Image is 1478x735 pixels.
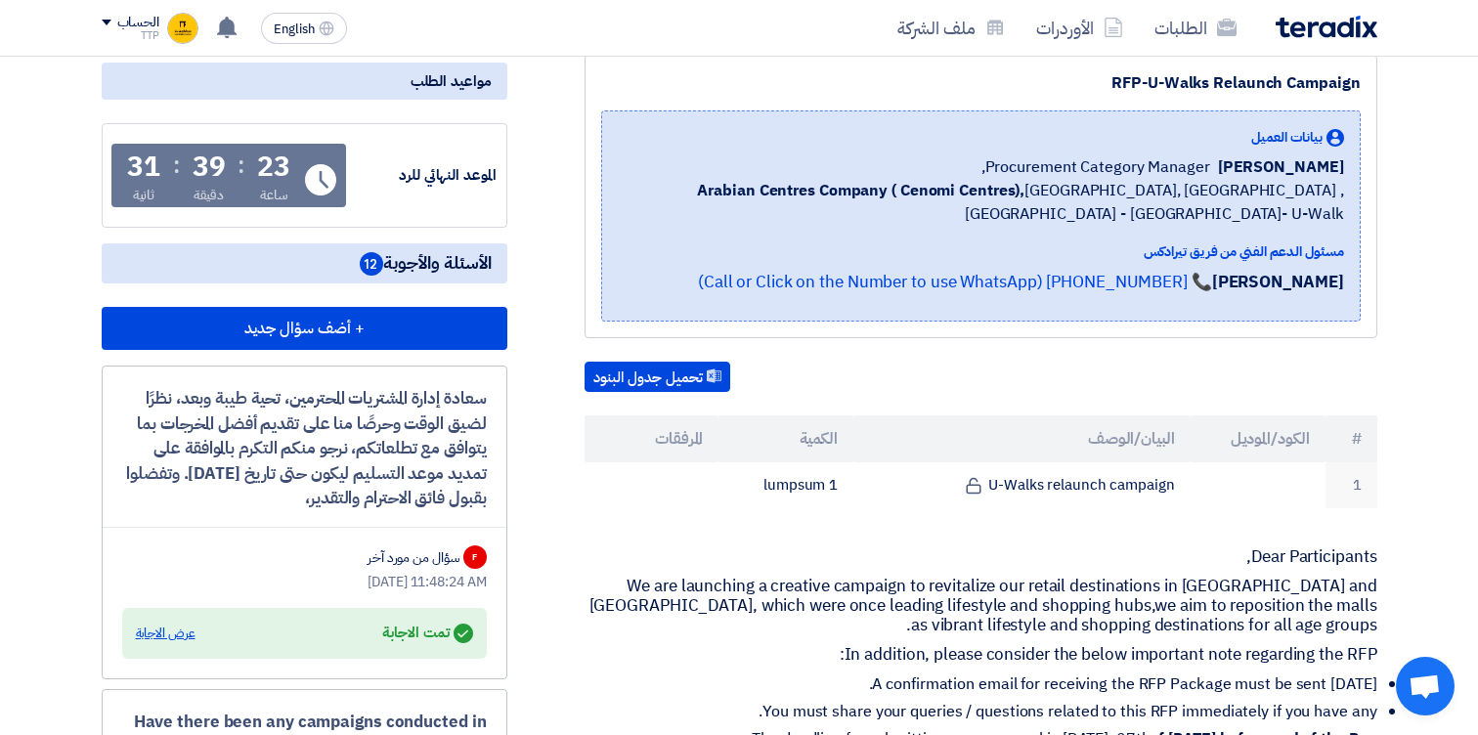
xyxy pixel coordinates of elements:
[122,572,487,592] div: [DATE] 11:48:24 AM
[127,153,160,181] div: 31
[1212,270,1344,294] strong: [PERSON_NAME]
[1139,5,1252,51] a: الطلبات
[618,179,1344,226] span: [GEOGRAPHIC_DATA], [GEOGRAPHIC_DATA] ,[GEOGRAPHIC_DATA] - [GEOGRAPHIC_DATA]- U-Walk
[1276,16,1377,38] img: Teradix logo
[718,415,853,462] th: الكمية
[257,153,290,181] div: 23
[463,545,487,569] div: F
[261,13,347,44] button: English
[585,645,1377,665] p: In addition, please consider the below important note regarding the RFP:
[133,185,155,205] div: ثانية
[1396,657,1455,715] div: فتح المحادثة
[360,252,383,276] span: 12
[360,251,492,276] span: الأسئلة والأجوبة
[853,415,1191,462] th: البيان/الوصف
[1326,462,1377,508] td: 1
[585,577,1377,635] p: We are launching a creative campaign to revitalize our retail destinations in [GEOGRAPHIC_DATA] a...
[585,547,1377,567] p: Dear Participants,
[117,15,159,31] div: الحساب
[102,307,507,350] button: + أضف سؤال جديد
[382,620,472,647] div: تمت الاجابة
[173,148,180,183] div: :
[238,148,244,183] div: :
[585,415,719,462] th: المرفقات
[1218,155,1344,179] span: [PERSON_NAME]
[167,13,198,44] img: Image__at_PM_1758444359034.jpeg
[882,5,1021,51] a: ملف الشركة
[1326,415,1377,462] th: #
[102,30,159,41] div: TTP
[260,185,288,205] div: ساعة
[600,674,1377,694] li: A confirmation email for receiving the RFP Package must be sent [DATE].
[585,362,730,393] button: تحميل جدول البنود
[601,71,1361,95] div: RFP-U-Walks Relaunch Campaign
[600,702,1377,721] li: You must share your queries / questions related to this RFP immediately if you have any.
[618,241,1344,262] div: مسئول الدعم الفني من فريق تيرادكس
[1021,5,1139,51] a: الأوردرات
[697,179,1024,202] b: Arabian Centres Company ( Cenomi Centres),
[853,462,1191,508] td: U-Walks relaunch campaign
[1191,415,1326,462] th: الكود/الموديل
[718,462,853,508] td: 1 lumpsum
[698,270,1212,294] a: 📞 [PHONE_NUMBER] (Call or Click on the Number to use WhatsApp)
[102,63,507,100] div: مواعيد الطلب
[136,624,196,643] div: عرض الاجابة
[122,386,487,511] div: سعادة إدارة المشتريات المحترمين، تحية طيبة وبعد، نظرًا لضيق الوقت وحرصًا منا على تقديم أفضل المخر...
[981,155,1210,179] span: Procurement Category Manager,
[194,185,224,205] div: دقيقة
[350,164,497,187] div: الموعد النهائي للرد
[193,153,226,181] div: 39
[1251,127,1323,148] span: بيانات العميل
[368,547,458,568] div: سؤال من مورد آخر
[274,22,315,36] span: English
